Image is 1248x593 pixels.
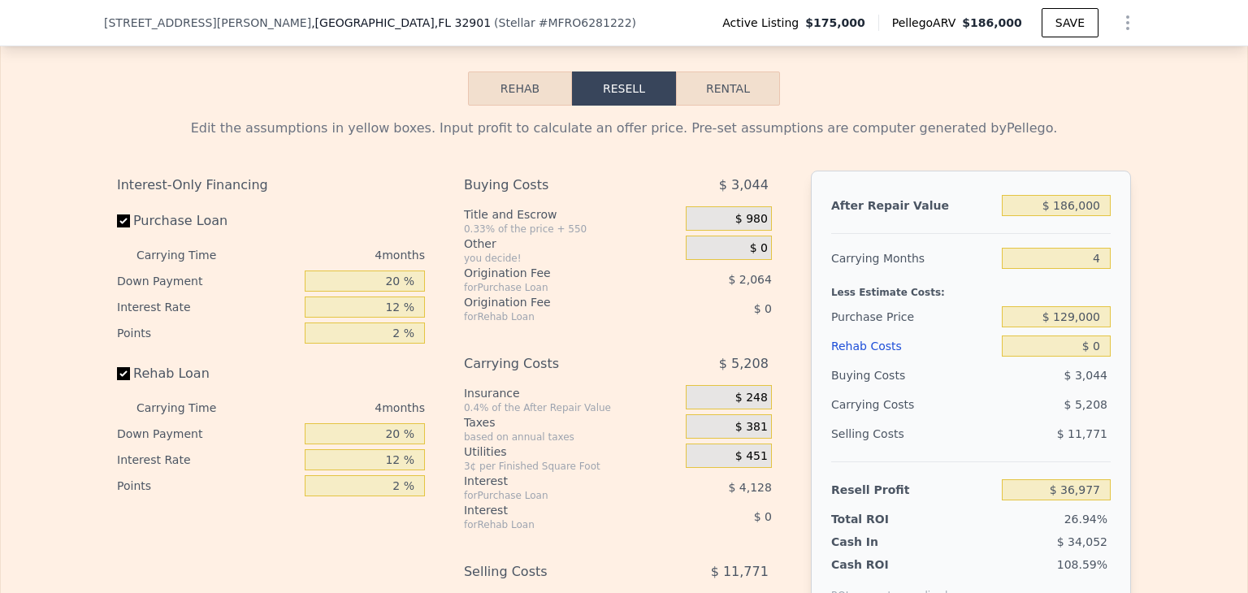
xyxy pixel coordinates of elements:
[117,367,130,380] input: Rehab Loan
[1057,427,1107,440] span: $ 11,771
[117,206,298,236] label: Purchase Loan
[719,171,769,200] span: $ 3,044
[1064,369,1107,382] span: $ 3,044
[831,331,995,361] div: Rehab Costs
[728,481,771,494] span: $ 4,128
[722,15,805,31] span: Active Listing
[1057,558,1107,571] span: 108.59%
[805,15,865,31] span: $175,000
[464,236,679,252] div: Other
[831,511,933,527] div: Total ROI
[1042,8,1098,37] button: SAVE
[117,359,298,388] label: Rehab Loan
[249,242,425,268] div: 4 months
[735,391,768,405] span: $ 248
[464,310,645,323] div: for Rehab Loan
[464,171,645,200] div: Buying Costs
[831,534,933,550] div: Cash In
[464,265,645,281] div: Origination Fee
[117,214,130,227] input: Purchase Loan
[831,475,995,504] div: Resell Profit
[464,401,679,414] div: 0.4% of the After Repair Value
[464,385,679,401] div: Insurance
[494,15,636,31] div: ( )
[435,16,491,29] span: , FL 32901
[831,273,1111,302] div: Less Estimate Costs:
[117,119,1131,138] div: Edit the assumptions in yellow boxes. Input profit to calculate an offer price. Pre-set assumptio...
[464,223,679,236] div: 0.33% of the price + 550
[104,15,311,31] span: [STREET_ADDRESS][PERSON_NAME]
[464,460,679,473] div: 3¢ per Finished Square Foot
[464,206,679,223] div: Title and Escrow
[831,191,995,220] div: After Repair Value
[728,273,771,286] span: $ 2,064
[711,557,769,587] span: $ 11,771
[962,16,1022,29] span: $186,000
[676,71,780,106] button: Rental
[539,16,632,29] span: # MFRO6281222
[735,420,768,435] span: $ 381
[831,390,933,419] div: Carrying Costs
[754,302,772,315] span: $ 0
[1111,6,1144,39] button: Show Options
[117,268,298,294] div: Down Payment
[464,489,645,502] div: for Purchase Loan
[117,421,298,447] div: Down Payment
[831,419,995,448] div: Selling Costs
[1064,398,1107,411] span: $ 5,208
[831,302,995,331] div: Purchase Price
[464,518,645,531] div: for Rehab Loan
[892,15,963,31] span: Pellego ARV
[754,510,772,523] span: $ 0
[499,16,535,29] span: Stellar
[831,361,995,390] div: Buying Costs
[464,281,645,294] div: for Purchase Loan
[464,414,679,431] div: Taxes
[117,447,298,473] div: Interest Rate
[750,241,768,256] span: $ 0
[464,294,645,310] div: Origination Fee
[249,395,425,421] div: 4 months
[136,395,242,421] div: Carrying Time
[831,556,948,573] div: Cash ROI
[136,242,242,268] div: Carrying Time
[464,557,645,587] div: Selling Costs
[464,252,679,265] div: you decide!
[311,15,491,31] span: , [GEOGRAPHIC_DATA]
[464,444,679,460] div: Utilities
[719,349,769,379] span: $ 5,208
[464,349,645,379] div: Carrying Costs
[117,473,298,499] div: Points
[117,171,425,200] div: Interest-Only Financing
[831,244,995,273] div: Carrying Months
[1064,513,1107,526] span: 26.94%
[117,294,298,320] div: Interest Rate
[572,71,676,106] button: Resell
[117,320,298,346] div: Points
[464,502,645,518] div: Interest
[464,473,645,489] div: Interest
[735,212,768,227] span: $ 980
[464,431,679,444] div: based on annual taxes
[735,449,768,464] span: $ 451
[468,71,572,106] button: Rehab
[1057,535,1107,548] span: $ 34,052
